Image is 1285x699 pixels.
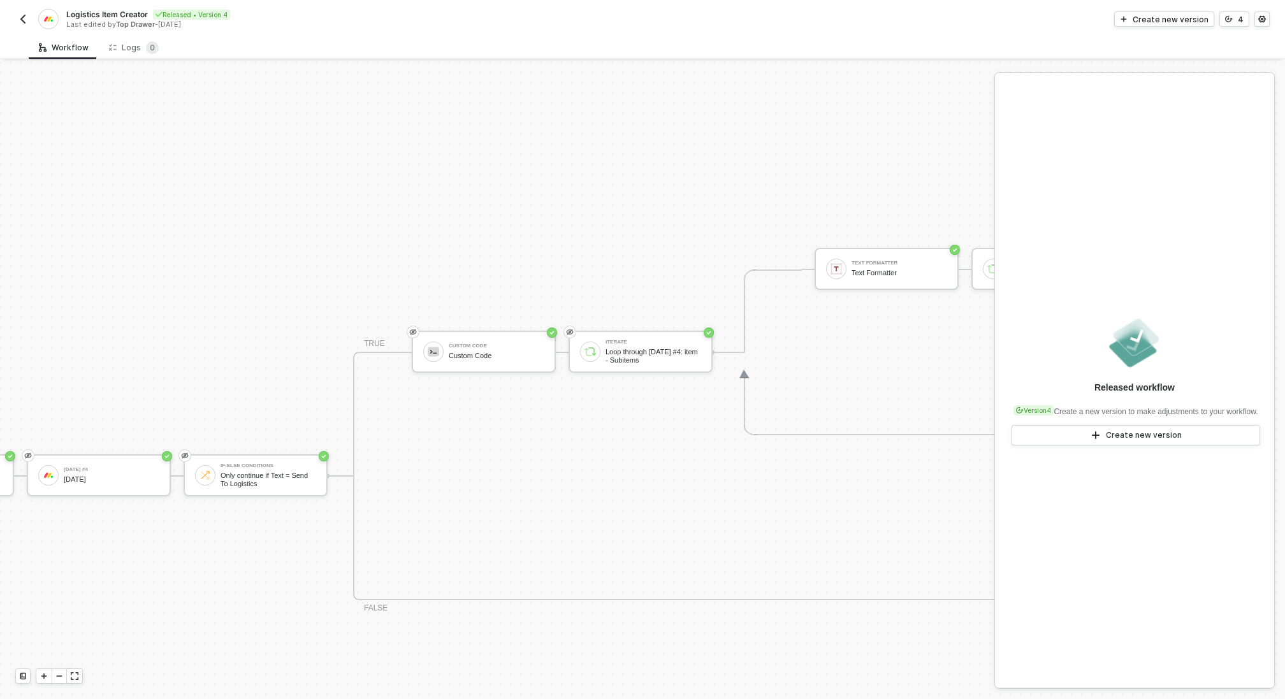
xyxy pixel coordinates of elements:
span: Logistics Item Creator [66,9,148,20]
div: Iterate [606,340,701,345]
sup: 0 [146,41,159,54]
span: icon-play [1091,430,1101,440]
div: Workflow [39,43,89,53]
div: If-Else Conditions [221,463,316,468]
div: Logs [109,41,159,54]
button: Create new version [1114,11,1214,27]
div: Version 4 [1013,405,1054,415]
div: [DATE] #4 [64,467,159,472]
span: icon-success-page [162,451,172,461]
span: icon-versioning [1225,15,1233,23]
div: Only continue if Text = Send To Logistics [221,472,316,487]
img: integration-icon [43,13,54,25]
span: icon-success-page [704,328,714,338]
div: Text Formatter [852,269,947,277]
button: back [15,11,31,27]
img: released.png [1107,315,1163,371]
span: eye-invisible [24,450,32,461]
div: Released • Version 4 [153,10,230,20]
div: [DATE] [64,475,159,484]
span: Top Drawer [116,20,155,29]
span: eye-invisible [181,450,189,461]
button: Create new version [1012,425,1260,445]
div: Create new version [1133,14,1209,25]
div: Released workflow [1094,381,1175,394]
img: icon [200,470,211,481]
div: 4 [1238,14,1244,25]
div: Create a new version to make adjustments to your workflow. [1011,399,1258,417]
span: icon-success-page [5,451,15,461]
span: icon-success-page [319,451,329,461]
span: eye-invisible [566,327,574,337]
div: Last edited by - [DATE] [66,20,641,29]
span: icon-expand [71,672,78,680]
img: icon [987,263,999,275]
span: icon-versioning [1016,407,1024,414]
span: icon-success-page [950,245,960,255]
span: icon-play [40,672,48,680]
div: Loop through [DATE] #4: item - Subitems [606,348,701,364]
div: TRUE [364,338,385,350]
img: icon [584,346,596,357]
span: icon-minus [55,672,63,680]
div: Custom Code [449,343,544,349]
div: Text Formatter [852,261,947,266]
div: Custom Code [449,352,544,360]
img: back [18,14,28,24]
span: icon-settings [1258,15,1266,23]
div: FALSE [364,602,388,614]
img: icon [43,470,54,481]
span: icon-play [1120,15,1128,23]
span: eye-invisible [409,327,417,337]
img: icon [831,263,842,275]
span: icon-success-page [547,328,557,338]
img: icon [428,346,439,357]
div: Create new version [1106,430,1182,440]
button: 4 [1219,11,1249,27]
